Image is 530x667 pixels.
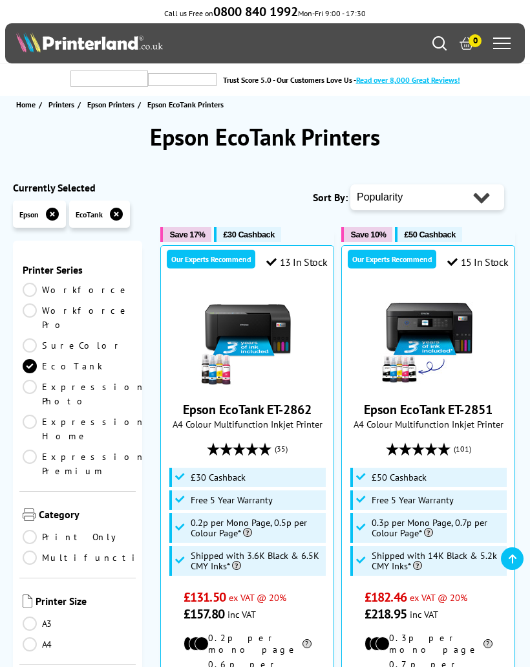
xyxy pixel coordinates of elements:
button: £50 Cashback [395,227,461,242]
span: (101) [454,437,471,461]
span: 0.3p per Mono Page, 0.7p per Colour Page* [372,518,503,538]
img: Epson EcoTank ET-2851 [380,291,477,388]
span: Epson Printers [87,98,134,111]
img: Epson EcoTank ET-2862 [199,291,296,388]
div: 15 In Stock [447,256,508,268]
span: £30 Cashback [191,472,246,483]
button: £30 Cashback [214,227,281,242]
a: Printers [48,98,78,111]
img: Printer Size [23,595,32,607]
span: Shipped with 3.6K Black & 6.5K CMY Inks* [191,551,323,571]
span: £50 Cashback [404,230,455,239]
a: Home [16,98,39,111]
h1: Epson EcoTank Printers [13,122,517,152]
a: Search [432,36,447,50]
span: Save 17% [169,230,205,239]
img: trustpilot rating [148,73,217,86]
span: ex VAT @ 20% [410,591,467,604]
a: Trust Score 5.0 - Our Customers Love Us -Read over 8,000 Great Reviews! [223,75,460,85]
span: Shipped with 14K Black & 5.2k CMY Inks* [372,551,503,571]
span: £50 Cashback [372,472,427,483]
span: £157.80 [184,606,224,622]
span: Epson [19,210,39,219]
span: £30 Cashback [223,230,274,239]
a: Expression Premium [23,450,145,478]
a: SureColor [23,338,132,353]
span: 0.2p per Mono Page, 0.5p per Colour Page* [191,518,323,538]
a: Epson Printers [87,98,138,111]
a: Epson EcoTank ET-2862 [199,378,296,391]
a: Expression Home [23,415,145,443]
span: Printers [48,98,74,111]
span: Free 5 Year Warranty [191,495,273,505]
img: Printerland Logo [16,32,163,52]
span: A4 Colour Multifunction Inkjet Printer [348,418,508,430]
a: Multifunction [23,551,164,565]
span: inc VAT [410,608,438,620]
span: Printer Series [23,263,132,276]
span: Sort By: [313,191,348,204]
a: Epson EcoTank ET-2862 [183,401,312,418]
span: inc VAT [228,608,256,620]
span: EcoTank [76,210,103,219]
b: 0800 840 1992 [213,3,298,20]
a: Workforce Pro [23,303,132,332]
span: (35) [275,437,288,461]
a: Expression Photo [23,380,145,408]
a: EcoTank [23,359,132,373]
a: 0800 840 1992 [213,8,298,18]
a: 0 [460,36,474,50]
div: Our Experts Recommend [167,250,255,268]
img: trustpilot rating [70,71,148,87]
a: Printerland Logo [16,32,265,55]
span: Free 5 Year Warranty [372,495,454,505]
span: Printer Size [36,595,132,610]
button: Save 17% [160,227,211,242]
span: Epson EcoTank Printers [147,100,224,109]
span: £218.95 [365,606,407,622]
span: £131.50 [184,589,226,606]
img: Category [23,508,36,521]
span: 0 [469,34,482,47]
a: Print Only [23,530,132,544]
div: Our Experts Recommend [348,250,436,268]
span: £182.46 [365,589,407,606]
a: A4 [23,637,132,651]
span: Read over 8,000 Great Reviews! [356,75,460,85]
li: 0.2p per mono page [184,632,311,655]
a: Epson EcoTank ET-2851 [364,401,493,418]
li: 0.3p per mono page [365,632,492,655]
span: Category [39,508,132,523]
a: Epson EcoTank ET-2851 [380,378,477,391]
span: Save 10% [350,230,386,239]
span: ex VAT @ 20% [229,591,286,604]
a: A3 [23,617,132,631]
div: 13 In Stock [266,256,327,268]
button: Save 10% [341,227,392,242]
span: A4 Colour Multifunction Inkjet Printer [167,418,327,430]
div: Currently Selected [13,181,142,194]
a: Workforce [23,283,132,297]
